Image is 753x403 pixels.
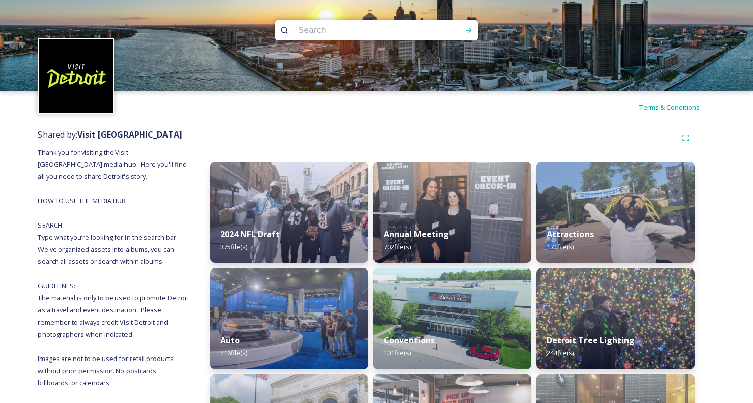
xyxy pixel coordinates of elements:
img: 1cf80b3c-b923-464a-9465-a021a0fe5627.jpg [210,162,368,263]
strong: 2024 NFL Draft [220,229,280,240]
img: VISIT%20DETROIT%20LOGO%20-%20BLACK%20BACKGROUND.png [39,39,113,113]
span: 216 file(s) [220,348,247,357]
img: b41b5269-79c1-44fe-8f0b-cab865b206ff.jpg [536,162,695,263]
span: Thank you for visiting the Visit [GEOGRAPHIC_DATA] media hub. Here you'll find all you need to sh... [38,148,190,387]
span: Shared by: [38,129,182,140]
span: 375 file(s) [220,242,247,251]
img: 8c0cc7c4-d0ac-4b2f-930c-c1f64b82d302.jpg [373,162,532,263]
span: 244 file(s) [547,348,574,357]
strong: Auto [220,335,240,346]
img: d7532473-e64b-4407-9cc3-22eb90fab41b.jpg [210,268,368,369]
a: Terms & Conditions [639,101,715,113]
img: ad1a86ae-14bd-4f6b-9ce0-fa5a51506304.jpg [536,268,695,369]
span: 171 file(s) [547,242,574,251]
span: Terms & Conditions [639,103,700,112]
strong: Conventions [384,335,435,346]
strong: Visit [GEOGRAPHIC_DATA] [77,129,182,140]
span: 101 file(s) [384,348,411,357]
img: 35ad669e-8c01-473d-b9e4-71d78d8e13d9.jpg [373,268,532,369]
input: Search [294,19,432,41]
span: 702 file(s) [384,242,411,251]
strong: Annual Meeting [384,229,449,240]
strong: Attractions [547,229,594,240]
strong: Detroit Tree Lighting [547,335,635,346]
